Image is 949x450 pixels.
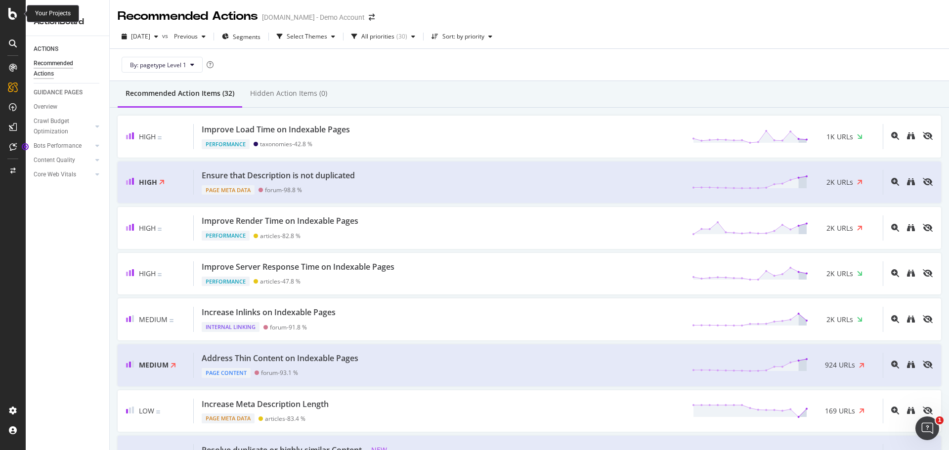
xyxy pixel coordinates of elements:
[907,224,915,233] a: binoculars
[118,8,258,25] div: Recommended Actions
[139,177,157,187] span: High
[265,186,302,194] div: forum - 98.8 %
[891,407,899,414] div: magnifying-glass-plus
[347,29,419,44] button: All priorities(30)
[923,407,933,414] div: eye-slash
[261,369,298,376] div: forum - 93.1 %
[907,178,915,186] div: binoculars
[826,223,853,233] span: 2K URLs
[34,44,102,54] a: ACTIONS
[170,32,198,41] span: Previous
[34,116,86,137] div: Crawl Budget Optimization
[826,269,853,279] span: 2K URLs
[34,87,102,98] a: GUIDANCE PAGES
[891,224,899,232] div: magnifying-glass-plus
[34,155,75,165] div: Content Quality
[202,215,358,227] div: Improve Render Time on Indexable Pages
[891,361,899,368] div: magnifying-glass-plus
[126,88,234,98] div: Recommended Action Items (32)
[34,116,92,137] a: Crawl Budget Optimization
[202,353,358,364] div: Address Thin Content on Indexable Pages
[202,322,259,332] div: Internal Linking
[923,361,933,368] div: eye-slash
[369,14,375,21] div: arrow-right-arrow-left
[158,228,162,231] img: Equal
[907,270,915,278] a: binoculars
[287,34,327,40] div: Select Themes
[273,29,339,44] button: Select Themes
[139,406,154,415] span: Low
[891,315,899,323] div: magnifying-glass-plus
[923,224,933,232] div: eye-slash
[139,269,156,278] span: High
[907,178,915,187] a: binoculars
[361,34,394,40] div: All priorities
[826,177,853,187] span: 2K URLs
[130,61,186,69] span: By: pagetype Level 1
[923,132,933,140] div: eye-slash
[923,315,933,323] div: eye-slash
[825,406,855,416] span: 169 URLs
[139,360,169,369] span: Medium
[162,32,170,40] span: vs
[202,261,394,273] div: Improve Server Response Time on Indexable Pages
[21,142,30,151] div: Tooltip anchor
[34,102,102,112] a: Overview
[158,273,162,276] img: Equal
[270,324,307,331] div: forum - 91.8 %
[34,58,102,79] a: Recommended Actions
[260,232,301,240] div: articles - 82.8 %
[891,132,899,140] div: magnifying-glass-plus
[891,178,899,186] div: magnifying-glass-plus
[923,178,933,186] div: eye-slash
[202,124,350,135] div: Improve Load Time on Indexable Pages
[233,33,260,41] span: Segments
[907,224,915,232] div: binoculars
[260,140,312,148] div: taxonomies - 42.8 %
[907,361,915,369] a: binoculars
[170,319,173,322] img: Equal
[122,57,203,73] button: By: pagetype Level 1
[826,132,853,142] span: 1K URLs
[825,360,855,370] span: 924 URLs
[396,34,407,40] div: ( 30 )
[156,410,160,413] img: Equal
[907,315,915,323] div: binoculars
[170,29,210,44] button: Previous
[202,413,255,423] div: Page Meta Data
[34,102,57,112] div: Overview
[202,231,250,241] div: Performance
[202,307,336,318] div: Increase Inlinks on Indexable Pages
[35,9,71,18] div: Your Projects
[202,277,250,286] div: Performance
[202,399,329,410] div: Increase Meta Description Length
[250,88,327,98] div: Hidden Action Items (0)
[826,315,853,325] span: 2K URLs
[118,29,162,44] button: [DATE]
[139,223,156,233] span: High
[34,141,82,151] div: Bots Performance
[907,361,915,368] div: binoculars
[202,170,355,181] div: Ensure that Description is not duplicated
[34,155,92,165] a: Content Quality
[923,269,933,277] div: eye-slash
[442,34,484,40] div: Sort: by priority
[265,415,305,422] div: articles - 83.4 %
[907,132,915,140] div: binoculars
[907,132,915,141] a: binoculars
[202,368,251,378] div: Page Content
[139,132,156,141] span: High
[34,169,76,180] div: Core Web Vitals
[936,416,944,424] span: 1
[907,407,915,414] div: binoculars
[260,278,301,285] div: articles - 47.8 %
[907,407,915,415] a: binoculars
[34,87,83,98] div: GUIDANCE PAGES
[34,44,58,54] div: ACTIONS
[915,416,939,440] iframe: Intercom live chat
[428,29,496,44] button: Sort: by priority
[262,12,365,22] div: [DOMAIN_NAME] - Demo Account
[907,316,915,324] a: binoculars
[158,136,162,139] img: Equal
[891,269,899,277] div: magnifying-glass-plus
